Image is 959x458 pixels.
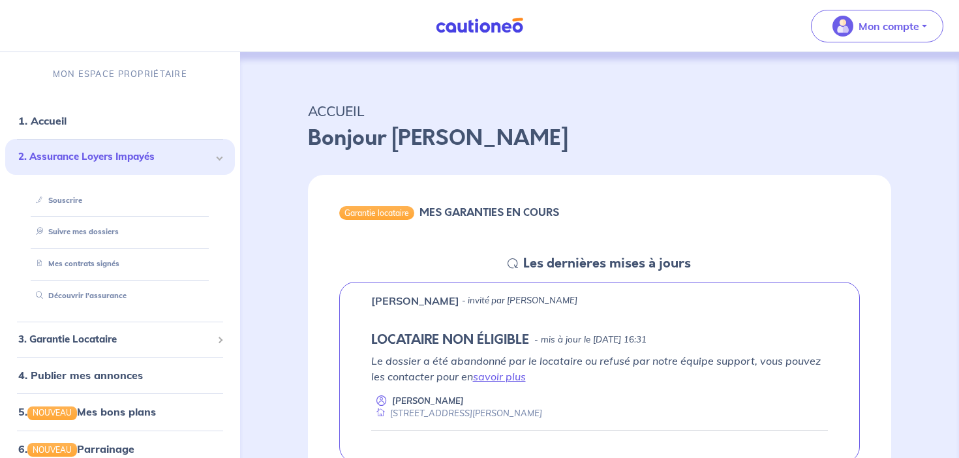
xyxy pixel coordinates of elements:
[371,293,459,309] p: [PERSON_NAME]
[31,259,119,268] a: Mes contrats signés
[31,291,127,300] a: Découvrir l'assurance
[21,190,219,211] div: Souscrire
[5,108,235,134] div: 1. Accueil
[339,206,414,219] div: Garantie locataire
[462,294,577,307] p: - invité par [PERSON_NAME]
[31,227,119,236] a: Suivre mes dossiers
[473,370,526,383] a: savoir plus
[308,123,892,154] p: Bonjour [PERSON_NAME]
[5,399,235,425] div: 5.NOUVEAUMes bons plans
[5,139,235,175] div: 2. Assurance Loyers Impayés
[859,18,919,34] p: Mon compte
[18,442,134,455] a: 6.NOUVEAUParrainage
[5,327,235,352] div: 3. Garantie Locataire
[534,333,647,346] p: - mis à jour le [DATE] 16:31
[31,196,82,205] a: Souscrire
[371,407,542,420] div: [STREET_ADDRESS][PERSON_NAME]
[21,253,219,275] div: Mes contrats signés
[18,114,67,127] a: 1. Accueil
[371,354,821,383] em: Le dossier a été abandonné par le locataire ou refusé par notre équipe support, vous pouvez les c...
[53,68,187,80] p: MON ESPACE PROPRIÉTAIRE
[419,206,559,219] h6: MES GARANTIES EN COURS
[431,18,528,34] img: Cautioneo
[18,405,156,418] a: 5.NOUVEAUMes bons plans
[5,362,235,388] div: 4. Publier mes annonces
[21,285,219,307] div: Découvrir l'assurance
[18,149,212,164] span: 2. Assurance Loyers Impayés
[811,10,943,42] button: illu_account_valid_menu.svgMon compte
[523,256,691,271] h5: Les dernières mises à jours
[371,332,829,348] div: state: ARCHIVED, Context: IN-LANDLORD,IN-LANDLORD-NO-CERTIFICATE
[21,221,219,243] div: Suivre mes dossiers
[308,99,892,123] p: ACCUEIL
[392,395,464,407] p: [PERSON_NAME]
[371,332,529,348] h5: LOCATAIRE NON ÉLIGIBLE
[832,16,853,37] img: illu_account_valid_menu.svg
[18,332,212,347] span: 3. Garantie Locataire
[18,369,143,382] a: 4. Publier mes annonces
